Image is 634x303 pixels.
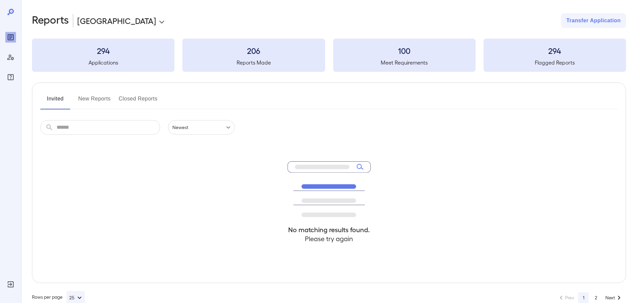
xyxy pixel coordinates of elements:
[288,225,371,234] h4: No matching results found.
[5,32,16,43] div: Reports
[5,72,16,82] div: FAQ
[32,45,174,56] h3: 294
[119,93,158,109] button: Closed Reports
[32,59,174,67] h5: Applications
[603,292,625,303] button: Go to next page
[182,45,325,56] h3: 206
[333,59,476,67] h5: Meet Requirements
[5,279,16,290] div: Log Out
[78,93,111,109] button: New Reports
[32,39,626,72] summary: 294Applications206Reports Made100Meet Requirements294Flagged Reports
[182,59,325,67] h5: Reports Made
[333,45,476,56] h3: 100
[591,292,601,303] button: Go to page 2
[554,292,626,303] nav: pagination navigation
[484,59,626,67] h5: Flagged Reports
[578,292,589,303] button: page 1
[288,234,371,243] h4: Please try again
[561,13,626,28] button: Transfer Application
[168,120,235,135] div: Newest
[5,52,16,63] div: Manage Users
[32,13,69,28] h2: Reports
[484,45,626,56] h3: 294
[77,15,156,26] p: [GEOGRAPHIC_DATA]
[40,93,70,109] button: Invited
